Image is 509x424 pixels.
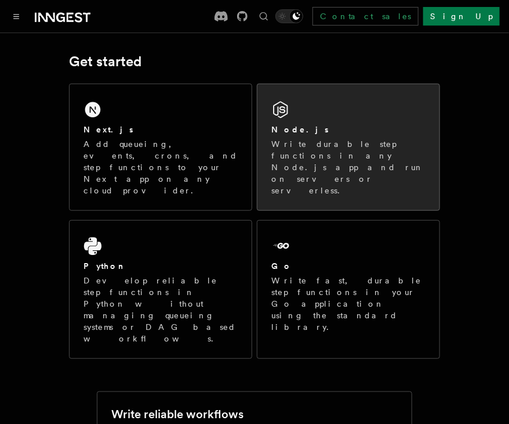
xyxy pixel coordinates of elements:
p: Add queueing, events, crons, and step functions to your Next app on any cloud provider. [83,138,238,196]
p: Write fast, durable step functions in your Go application using the standard library. [271,275,426,333]
h2: Next.js [83,124,133,135]
p: Develop reliable step functions in Python without managing queueing systems or DAG based workflows. [83,275,238,344]
h2: Node.js [271,124,329,135]
a: Next.jsAdd queueing, events, crons, and step functions to your Next app on any cloud provider. [69,84,252,211]
a: Contact sales [312,7,419,26]
button: Toggle dark mode [275,9,303,23]
button: Find something... [257,9,271,23]
p: Write durable step functions in any Node.js app and run on servers or serverless. [271,138,426,196]
a: Sign Up [423,7,500,26]
button: Toggle navigation [9,9,23,23]
h2: Go [271,260,292,272]
h2: Write reliable workflows [111,406,243,422]
h2: Python [83,260,126,272]
a: GoWrite fast, durable step functions in your Go application using the standard library. [257,220,440,359]
a: PythonDevelop reliable step functions in Python without managing queueing systems or DAG based wo... [69,220,252,359]
a: Get started [69,53,141,70]
a: Node.jsWrite durable step functions in any Node.js app and run on servers or serverless. [257,84,440,211]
